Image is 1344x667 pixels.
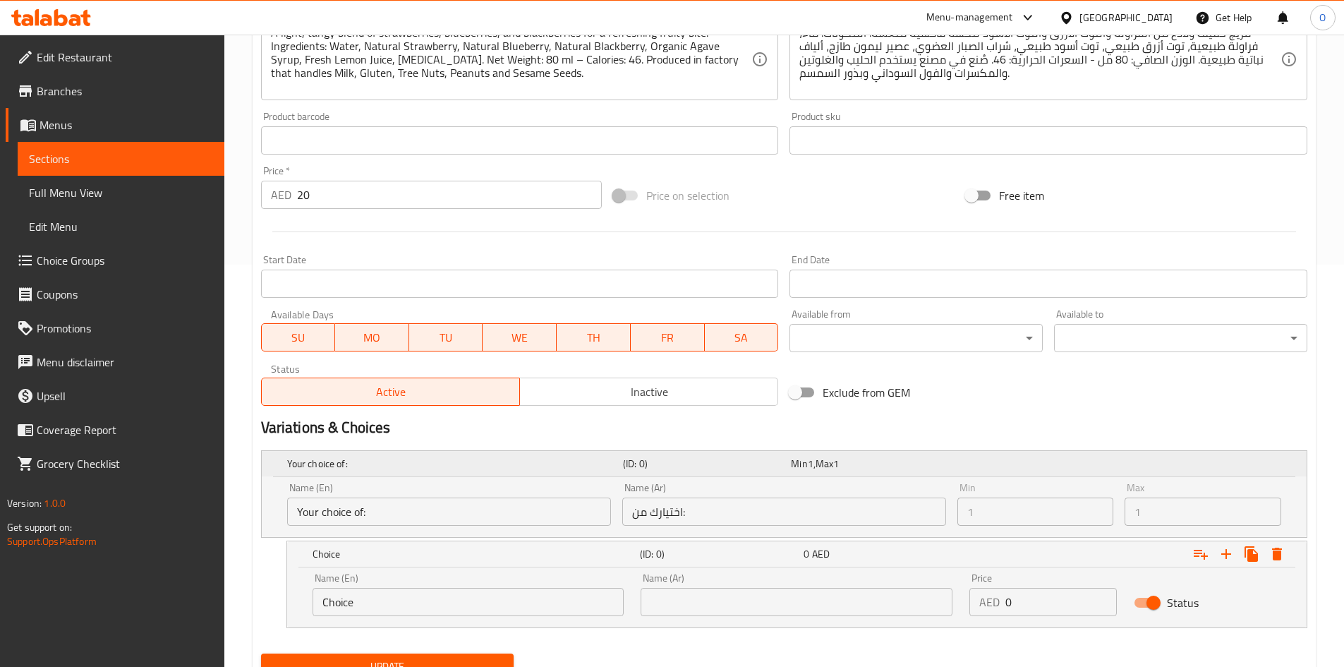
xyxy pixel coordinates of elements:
div: ​ [789,324,1043,352]
span: Full Menu View [29,184,213,201]
span: 0 [804,545,809,563]
input: Enter name Ar [622,498,946,526]
p: AED [271,186,291,203]
button: FR [631,323,705,351]
h2: Variations & Choices [261,417,1307,438]
span: SU [267,328,330,348]
span: AED [812,545,830,563]
a: Choice Groups [6,244,224,277]
button: SA [705,323,779,351]
span: Get support on: [7,518,72,536]
span: Upsell [37,387,213,404]
span: SA [710,328,773,348]
input: Enter name Ar [641,588,952,616]
span: 1 [833,455,839,473]
span: Inactive [526,382,773,402]
h5: (ID: 0) [640,547,798,561]
input: Enter name En [287,498,611,526]
button: Add new choice [1213,541,1239,567]
a: Menu disclaimer [6,345,224,379]
span: Free item [999,187,1044,204]
input: Enter name En [313,588,624,616]
button: TH [557,323,631,351]
input: Please enter price [1005,588,1117,616]
span: Version: [7,494,42,512]
span: TU [415,328,478,348]
span: MO [341,328,404,348]
button: Add choice group [1188,541,1213,567]
a: Edit Restaurant [6,40,224,74]
textarea: مزيج خفيف ولاذع من الفراولة والتوت الأزرق والتوت الأسود لنكهة فاكهية منعشة. المكونات: ماء، فراولة... [799,26,1281,93]
span: Edit Restaurant [37,49,213,66]
span: Exclude from GEM [823,384,910,401]
span: Edit Menu [29,218,213,235]
a: Coupons [6,277,224,311]
span: Choice Groups [37,252,213,269]
p: AED [979,594,1000,611]
button: Delete Choice [1264,541,1290,567]
a: Grocery Checklist [6,447,224,481]
span: Price on selection [646,187,729,204]
button: WE [483,323,557,351]
span: Status [1167,594,1199,611]
a: Upsell [6,379,224,413]
span: 1 [808,455,813,473]
a: Promotions [6,311,224,345]
button: SU [261,323,336,351]
h5: Your choice of: [287,457,617,471]
span: Min [791,455,807,473]
button: TU [409,323,483,351]
a: Support.OpsPlatform [7,532,97,551]
span: WE [488,328,551,348]
input: Please enter price [297,181,603,209]
span: Promotions [37,320,213,337]
div: Expand [287,541,1307,567]
textarea: A light, tangy blend of strawberries, blueberries, and blackberries for a refreshing fruity bite.... [271,26,752,93]
a: Edit Menu [18,210,224,244]
span: O [1319,10,1326,25]
div: , [791,457,953,471]
span: 1.0.0 [44,494,66,512]
h5: Choice [313,547,634,561]
a: Menus [6,108,224,142]
div: Menu-management [926,9,1013,26]
a: Sections [18,142,224,176]
input: Please enter product sku [789,126,1307,155]
span: Coupons [37,286,213,303]
span: Menus [40,116,213,133]
button: Active [261,378,520,406]
span: Coverage Report [37,421,213,438]
div: ​ [1054,324,1307,352]
span: Max [816,455,833,473]
h5: (ID: 0) [623,457,785,471]
span: Sections [29,150,213,167]
button: Inactive [519,378,778,406]
a: Coverage Report [6,413,224,447]
div: Expand [262,451,1307,476]
button: Clone new choice [1239,541,1264,567]
span: Branches [37,83,213,100]
span: Grocery Checklist [37,455,213,472]
span: TH [562,328,625,348]
span: FR [636,328,699,348]
span: Active [267,382,514,402]
a: Branches [6,74,224,108]
a: Full Menu View [18,176,224,210]
span: Menu disclaimer [37,354,213,371]
div: [GEOGRAPHIC_DATA] [1079,10,1173,25]
button: MO [335,323,409,351]
input: Please enter product barcode [261,126,779,155]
